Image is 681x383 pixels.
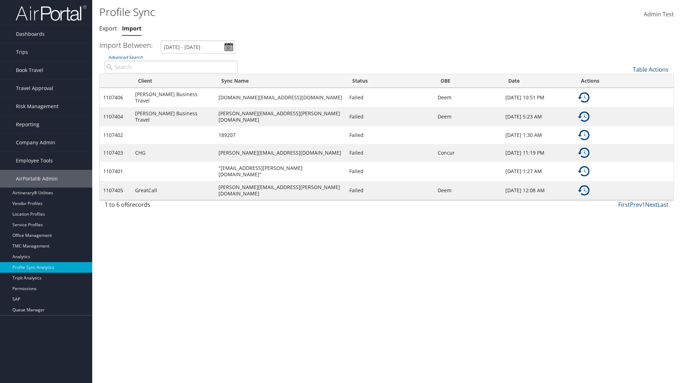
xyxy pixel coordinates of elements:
[215,162,346,181] td: "[EMAIL_ADDRESS][PERSON_NAME][DOMAIN_NAME]"
[502,126,575,144] td: [DATE] 1:30 AM
[434,88,502,107] td: Deem
[502,181,575,200] td: [DATE] 12:08 AM
[346,74,434,88] th: Status: activate to sort column descending
[578,111,589,122] img: ta-history.png
[644,10,674,18] span: Admin Test
[578,147,589,159] img: ta-history.png
[644,4,674,26] a: Admin Test
[434,181,502,200] td: Deem
[502,144,575,162] td: [DATE] 11:19 PM
[346,181,434,200] td: Failed
[105,61,238,73] input: Advanced Search
[100,144,132,162] td: 1107403
[16,43,28,61] span: Trips
[108,54,143,60] a: Advanced Search
[434,74,502,88] th: OBE: activate to sort column ascending
[100,181,132,200] td: 1107405
[658,201,669,209] a: Last
[578,185,589,196] img: ta-history.png
[215,181,346,200] td: [PERSON_NAME][EMAIL_ADDRESS][PERSON_NAME][DOMAIN_NAME]
[578,149,589,156] a: Details
[100,126,132,144] td: 1107402
[215,107,346,126] td: [PERSON_NAME][EMAIL_ADDRESS][PERSON_NAME][DOMAIN_NAME]
[502,162,575,181] td: [DATE] 1:27 AM
[346,88,434,107] td: Failed
[16,134,55,151] span: Company Admin
[346,126,434,144] td: Failed
[578,166,589,177] img: ta-history.png
[132,107,215,126] td: [PERSON_NAME] Business Travel
[16,98,59,115] span: Risk Management
[16,170,58,188] span: AirPortal® Admin
[16,152,53,170] span: Employee Tools
[132,181,215,200] td: GreatCall
[16,116,39,133] span: Reporting
[642,201,645,209] a: 1
[578,167,589,174] a: Details
[645,201,658,209] a: Next
[578,113,589,120] a: Details
[105,200,238,212] div: 1 to 6 of records
[99,24,117,32] a: Export
[16,25,45,43] span: Dashboards
[575,74,674,88] th: Actions
[346,107,434,126] td: Failed
[578,129,589,141] img: ta-history.png
[126,201,129,209] span: 6
[16,79,53,97] span: Travel Approval
[16,5,87,21] img: airportal-logo.png
[100,88,132,107] td: 1107406
[434,144,502,162] td: Concur
[122,24,142,32] a: Import
[630,201,642,209] a: Prev
[346,144,434,162] td: Failed
[132,88,215,107] td: [PERSON_NAME] Business Travel
[434,107,502,126] td: Deem
[578,94,589,100] a: Details
[502,107,575,126] td: [DATE] 5:23 AM
[99,40,153,50] h3: Import Between:
[215,74,346,88] th: Sync Name: activate to sort column ascending
[633,66,669,73] a: Table Actions
[502,74,575,88] th: Date: activate to sort column ascending
[618,201,630,209] a: First
[132,74,215,88] th: Client: activate to sort column ascending
[161,40,235,54] input: [DATE] - [DATE]
[16,61,43,79] span: Book Travel
[578,92,589,103] img: ta-history.png
[578,187,589,193] a: Details
[215,126,346,144] td: 189207
[100,162,132,181] td: 1107401
[578,131,589,138] a: Details
[100,107,132,126] td: 1107404
[99,5,482,20] h1: Profile Sync
[215,144,346,162] td: [PERSON_NAME][EMAIL_ADDRESS][DOMAIN_NAME]
[215,88,346,107] td: [DOMAIN_NAME][EMAIL_ADDRESS][DOMAIN_NAME]
[346,162,434,181] td: Failed
[502,88,575,107] td: [DATE] 10:51 PM
[132,144,215,162] td: CHG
